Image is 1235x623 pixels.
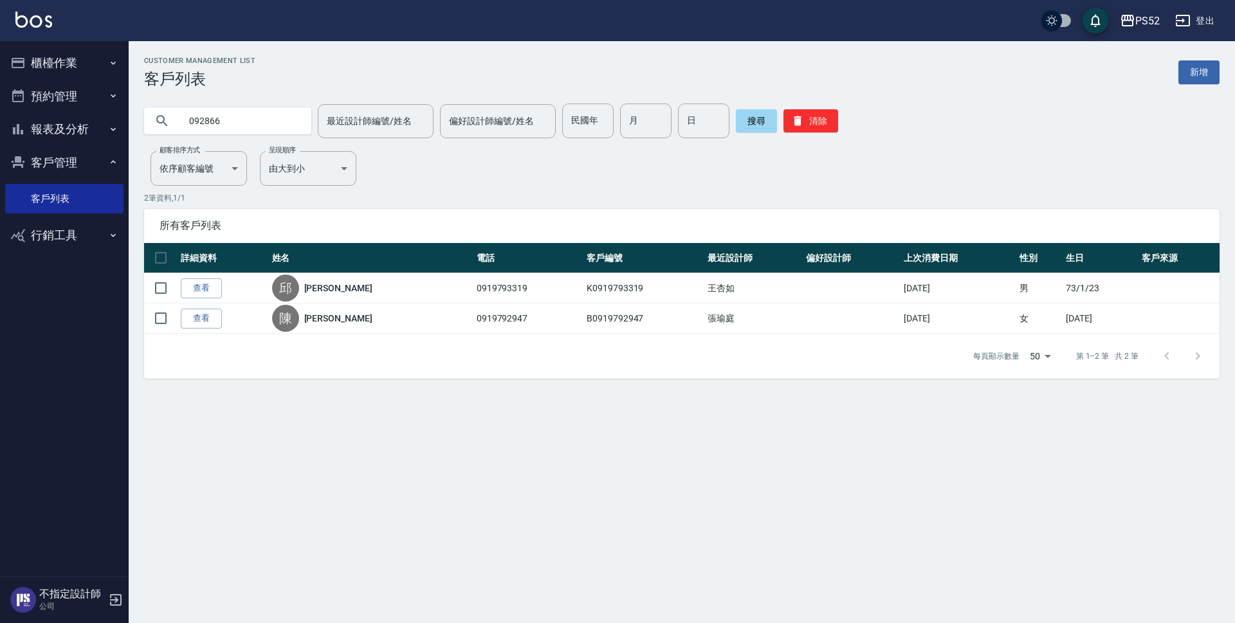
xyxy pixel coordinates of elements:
[272,275,299,302] div: 邱
[583,303,704,334] td: B0919792947
[269,145,296,155] label: 呈現順序
[304,312,372,325] a: [PERSON_NAME]
[736,109,777,132] button: 搜尋
[1083,8,1108,33] button: save
[1063,243,1139,273] th: 生日
[1115,8,1165,34] button: PS52
[144,57,255,65] h2: Customer Management List
[1025,339,1056,374] div: 50
[5,46,123,80] button: 櫃檯作業
[1076,350,1139,362] p: 第 1–2 筆 共 2 筆
[144,70,255,88] h3: 客戶列表
[5,184,123,213] a: 客戶列表
[272,305,299,332] div: 陳
[5,113,123,146] button: 報表及分析
[783,109,838,132] button: 清除
[269,243,473,273] th: 姓名
[973,350,1020,362] p: 每頁顯示數量
[1139,243,1220,273] th: 客戶來源
[181,278,222,298] a: 查看
[704,273,803,303] td: 王杏如
[1016,303,1063,334] td: 女
[704,243,803,273] th: 最近設計師
[144,192,1220,204] p: 2 筆資料, 1 / 1
[260,151,356,186] div: 由大到小
[180,104,301,138] input: 搜尋關鍵字
[901,303,1016,334] td: [DATE]
[704,303,803,334] td: 張瑜庭
[151,151,247,186] div: 依序顧客編號
[160,145,200,155] label: 顧客排序方式
[583,273,704,303] td: K0919793319
[1063,303,1139,334] td: [DATE]
[39,600,105,612] p: 公司
[803,243,901,273] th: 偏好設計師
[1170,9,1220,33] button: 登出
[181,309,222,329] a: 查看
[5,219,123,252] button: 行銷工具
[160,219,1204,232] span: 所有客戶列表
[178,243,269,273] th: 詳細資料
[1016,273,1063,303] td: 男
[304,282,372,294] a: [PERSON_NAME]
[15,12,52,28] img: Logo
[583,243,704,273] th: 客戶編號
[473,273,583,303] td: 0919793319
[10,587,36,613] img: Person
[1135,13,1160,29] div: PS52
[39,588,105,600] h5: 不指定設計師
[473,303,583,334] td: 0919792947
[901,243,1016,273] th: 上次消費日期
[473,243,583,273] th: 電話
[1016,243,1063,273] th: 性別
[1063,273,1139,303] td: 73/1/23
[1178,60,1220,84] a: 新增
[901,273,1016,303] td: [DATE]
[5,80,123,113] button: 預約管理
[5,146,123,179] button: 客戶管理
